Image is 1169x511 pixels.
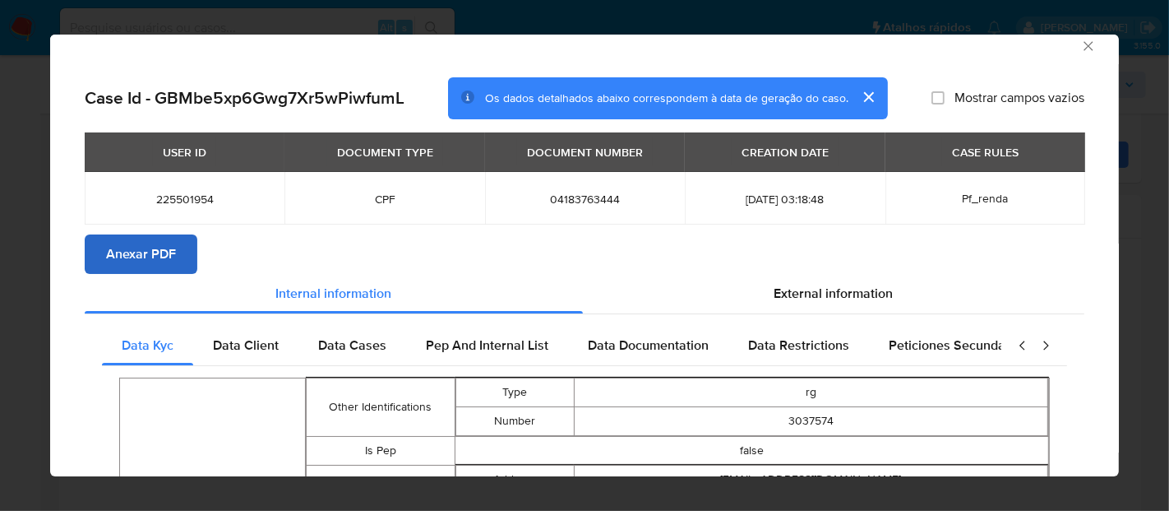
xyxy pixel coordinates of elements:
span: Data Documentation [588,336,709,355]
span: Anexar PDF [106,236,176,272]
span: External information [774,284,894,303]
td: Address [455,466,574,495]
button: Fechar a janela [1080,38,1095,53]
div: DOCUMENT TYPE [327,138,443,166]
div: CASE RULES [942,138,1028,166]
button: cerrar [848,77,888,117]
div: Detailed internal info [102,326,1001,365]
h2: Case Id - GBMbe5xp6Gwg7Xr5wPiwfumL [85,87,404,109]
span: CPF [304,192,464,207]
td: rg [574,379,1047,407]
span: Internal information [276,284,392,303]
span: Peticiones Secundarias [889,336,1028,355]
td: Other Identifications [307,379,455,437]
div: CREATION DATE [732,138,839,166]
td: Is Pep [307,437,455,466]
span: 225501954 [104,192,265,207]
td: 3037574 [574,407,1047,436]
td: false [455,437,1048,466]
span: Data Kyc [122,336,173,355]
div: USER ID [153,138,216,166]
span: Pf_renda [962,190,1008,207]
div: DOCUMENT NUMBER [517,138,653,166]
span: Data Client [213,336,279,355]
td: [EMAIL_ADDRESS][DOMAIN_NAME] [574,466,1047,495]
span: Data Cases [318,336,386,355]
td: Number [455,407,574,436]
span: Pep And Internal List [426,336,548,355]
span: Data Restrictions [748,336,849,355]
button: Anexar PDF [85,235,197,274]
span: Mostrar campos vazios [954,90,1084,106]
td: Email [307,466,455,495]
input: Mostrar campos vazios [931,91,945,105]
span: Os dados detalhados abaixo correspondem à data de geração do caso. [485,90,848,106]
div: Detailed info [85,274,1084,314]
td: Type [455,379,574,407]
span: 04183763444 [505,192,665,207]
div: closure-recommendation-modal [50,35,1119,476]
span: [DATE] 03:18:48 [705,192,865,207]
